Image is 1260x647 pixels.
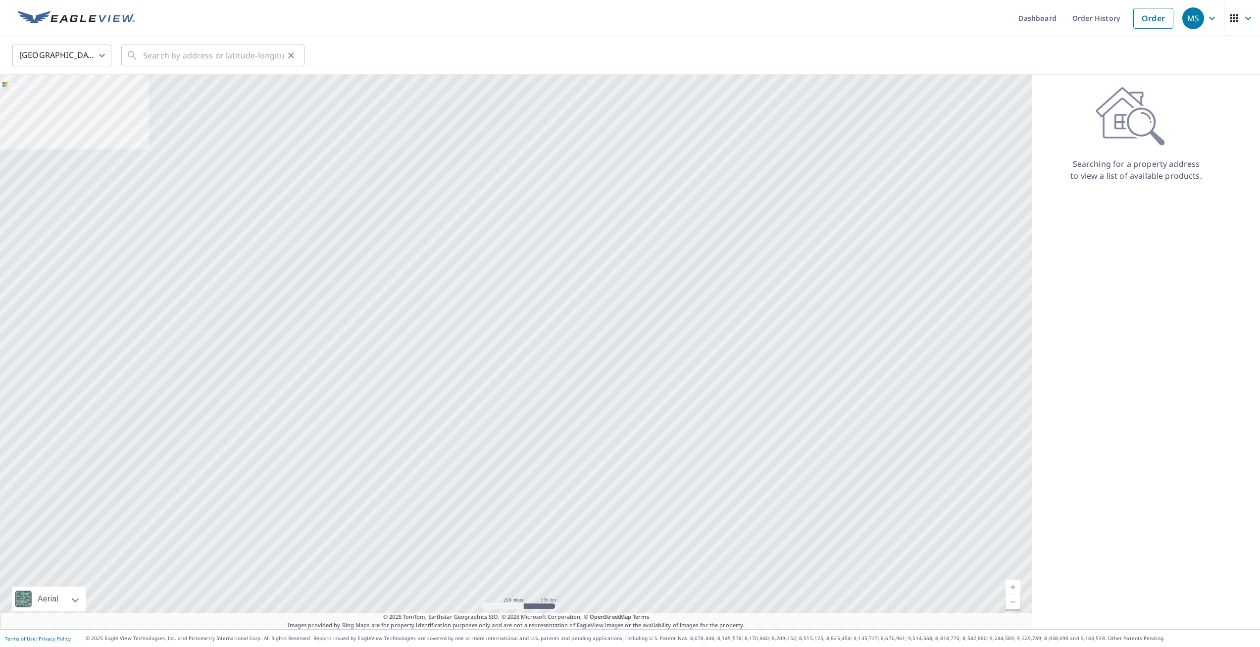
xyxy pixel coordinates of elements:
[590,613,631,620] a: OpenStreetMap
[633,613,649,620] a: Terms
[1070,158,1203,182] p: Searching for a property address to view a list of available products.
[5,636,71,642] p: |
[12,587,86,611] div: Aerial
[1006,580,1020,595] a: Current Level 5, Zoom In
[1182,7,1204,29] div: MS
[1133,8,1173,29] a: Order
[383,613,649,621] span: © 2025 TomTom, Earthstar Geographics SIO, © 2025 Microsoft Corporation, ©
[18,11,135,26] img: EV Logo
[284,49,298,62] button: Clear
[12,42,111,69] div: [GEOGRAPHIC_DATA]
[143,42,284,69] input: Search by address or latitude-longitude
[1006,595,1020,609] a: Current Level 5, Zoom Out
[39,635,71,642] a: Privacy Policy
[5,635,36,642] a: Terms of Use
[86,635,1255,642] p: © 2025 Eagle View Technologies, Inc. and Pictometry International Corp. All Rights Reserved. Repo...
[35,587,61,611] div: Aerial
